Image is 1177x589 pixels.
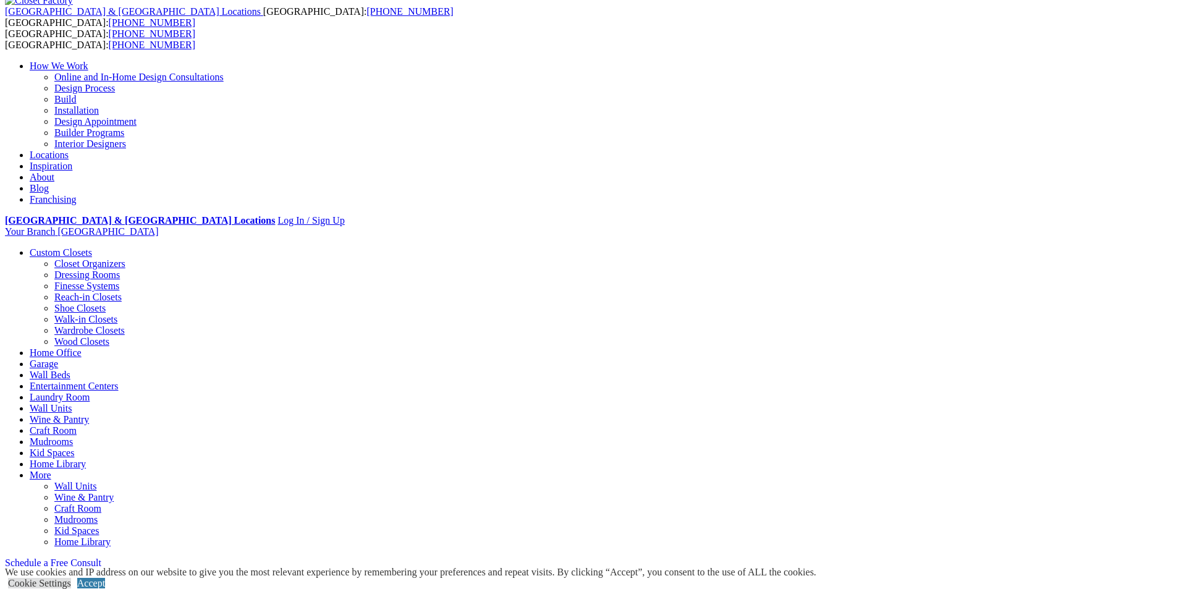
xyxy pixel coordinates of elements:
a: Schedule a Free Consult (opens a dropdown menu) [5,557,101,568]
span: [GEOGRAPHIC_DATA] & [GEOGRAPHIC_DATA] Locations [5,6,261,17]
a: Log In / Sign Up [277,215,344,226]
a: [PHONE_NUMBER] [366,6,453,17]
a: Kid Spaces [30,447,74,458]
a: Design Appointment [54,116,137,127]
a: Closet Organizers [54,258,125,269]
a: [PHONE_NUMBER] [109,28,195,39]
a: How We Work [30,61,88,71]
a: Laundry Room [30,392,90,402]
a: Blog [30,183,49,193]
a: Wall Units [54,481,96,491]
a: Builder Programs [54,127,124,138]
a: Home Office [30,347,82,358]
a: Franchising [30,194,77,205]
div: We use cookies and IP address on our website to give you the most relevant experience by remember... [5,567,816,578]
a: Design Process [54,83,115,93]
a: Dressing Rooms [54,269,120,280]
a: Garage [30,358,58,369]
a: Installation [54,105,99,116]
a: Craft Room [30,425,77,436]
a: Walk-in Closets [54,314,117,324]
span: [GEOGRAPHIC_DATA]: [GEOGRAPHIC_DATA]: [5,6,454,28]
a: Mudrooms [54,514,98,525]
a: Mudrooms [30,436,73,447]
a: Wall Beds [30,370,70,380]
span: [GEOGRAPHIC_DATA] [57,226,158,237]
a: Entertainment Centers [30,381,119,391]
a: Accept [77,578,105,588]
a: Wine & Pantry [54,492,114,502]
a: [PHONE_NUMBER] [109,40,195,50]
a: Craft Room [54,503,101,514]
a: Wood Closets [54,336,109,347]
a: Home Library [30,459,86,469]
a: Wardrobe Closets [54,325,125,336]
a: Build [54,94,77,104]
a: Wall Units [30,403,72,413]
span: [GEOGRAPHIC_DATA]: [GEOGRAPHIC_DATA]: [5,28,195,50]
a: Kid Spaces [54,525,99,536]
a: [GEOGRAPHIC_DATA] & [GEOGRAPHIC_DATA] Locations [5,215,275,226]
a: Finesse Systems [54,281,119,291]
a: Your Branch [GEOGRAPHIC_DATA] [5,226,159,237]
a: Cookie Settings [8,578,71,588]
a: [GEOGRAPHIC_DATA] & [GEOGRAPHIC_DATA] Locations [5,6,263,17]
a: [PHONE_NUMBER] [109,17,195,28]
a: Home Library [54,536,111,547]
a: Online and In-Home Design Consultations [54,72,224,82]
span: Your Branch [5,226,55,237]
a: Wine & Pantry [30,414,89,425]
a: Reach-in Closets [54,292,122,302]
a: About [30,172,54,182]
a: More menu text will display only on big screen [30,470,51,480]
a: Inspiration [30,161,72,171]
a: Interior Designers [54,138,126,149]
a: Locations [30,150,69,160]
a: Custom Closets [30,247,92,258]
a: Shoe Closets [54,303,106,313]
